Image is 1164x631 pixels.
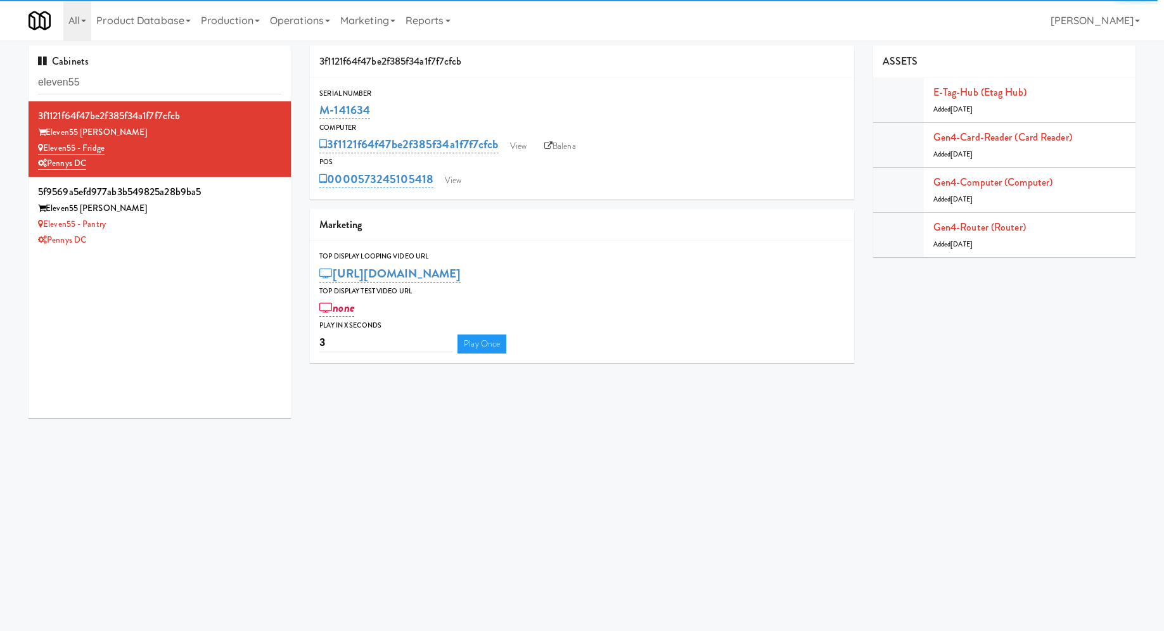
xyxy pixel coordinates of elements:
[38,234,86,246] a: Pennys DC
[319,299,354,317] a: none
[319,87,845,100] div: Serial Number
[38,201,281,217] div: Eleven55 [PERSON_NAME]
[933,150,973,159] span: Added
[933,85,1026,99] a: E-tag-hub (Etag Hub)
[38,142,105,155] a: Eleven55 - Fridge
[933,239,973,249] span: Added
[29,101,291,177] li: 3f1121f64f47be2f385f34a1f7f7cfcbEleven55 [PERSON_NAME] Eleven55 - FridgePennys DC
[319,319,845,332] div: Play in X seconds
[319,265,461,283] a: [URL][DOMAIN_NAME]
[933,175,1052,189] a: Gen4-computer (Computer)
[29,177,291,253] li: 5f9569a5efd977ab3b549825a28b9ba5Eleven55 [PERSON_NAME] Eleven55 - PantryPennys DC
[933,194,973,204] span: Added
[319,122,845,134] div: Computer
[950,105,973,114] span: [DATE]
[933,220,1026,234] a: Gen4-router (Router)
[319,136,498,153] a: 3f1121f64f47be2f385f34a1f7f7cfcb
[457,335,506,354] a: Play Once
[319,285,845,298] div: Top Display Test Video Url
[38,157,86,170] a: Pennys DC
[504,137,533,156] a: View
[950,194,973,204] span: [DATE]
[319,101,370,119] a: M-141634
[38,218,106,230] a: Eleven55 - Pantry
[38,106,281,125] div: 3f1121f64f47be2f385f34a1f7f7cfcb
[319,156,845,169] div: POS
[950,239,973,249] span: [DATE]
[319,250,845,263] div: Top Display Looping Video Url
[319,217,362,232] span: Marketing
[933,130,1072,144] a: Gen4-card-reader (Card Reader)
[38,125,281,141] div: Eleven55 [PERSON_NAME]
[29,10,51,32] img: Micromart
[950,150,973,159] span: [DATE]
[38,182,281,201] div: 5f9569a5efd977ab3b549825a28b9ba5
[319,170,433,188] a: 0000573245105418
[438,171,468,190] a: View
[883,54,918,68] span: ASSETS
[538,137,582,156] a: Balena
[933,105,973,114] span: Added
[38,71,281,94] input: Search cabinets
[310,46,854,78] div: 3f1121f64f47be2f385f34a1f7f7cfcb
[38,54,89,68] span: Cabinets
